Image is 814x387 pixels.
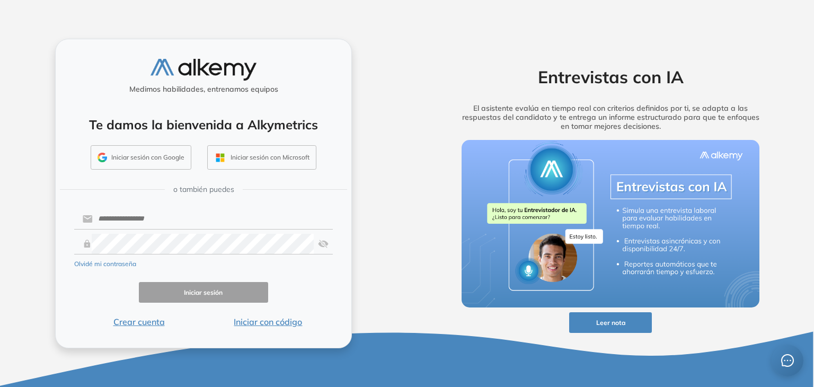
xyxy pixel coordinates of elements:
button: Olvidé mi contraseña [74,259,136,269]
button: Crear cuenta [74,315,203,328]
img: asd [318,234,329,254]
button: Iniciar sesión [139,282,268,303]
button: Iniciar sesión con Google [91,145,191,170]
span: o también puedes [173,184,234,195]
img: OUTLOOK_ICON [214,152,226,164]
h2: Entrevistas con IA [445,67,776,87]
button: Iniciar con código [203,315,333,328]
h4: Te damos la bienvenida a Alkymetrics [69,117,338,133]
h5: Medimos habilidades, entrenamos equipos [60,85,347,94]
img: GMAIL_ICON [98,153,107,162]
img: logo-alkemy [151,59,256,81]
button: Leer nota [569,312,652,333]
img: img-more-info [462,140,759,307]
h5: El asistente evalúa en tiempo real con criterios definidos por ti, se adapta a las respuestas del... [445,104,776,130]
button: Iniciar sesión con Microsoft [207,145,316,170]
span: message [781,354,794,367]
